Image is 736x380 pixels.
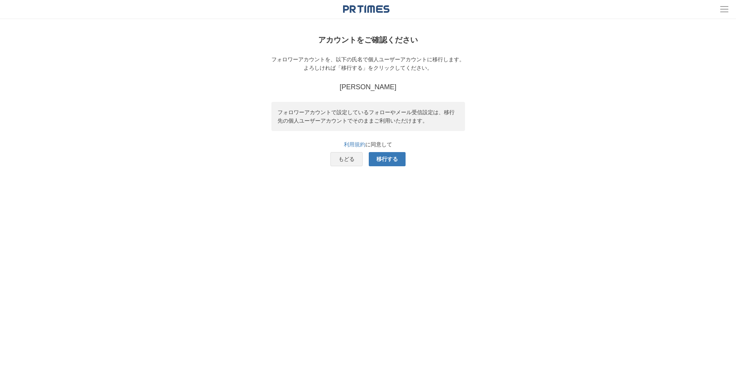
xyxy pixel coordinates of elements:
[271,102,465,131] div: フォロワーアカウントで設定しているフォローやメール受信設定は、移行先の個人ユーザーアカウントでそのままご利用いただけます。
[271,55,465,72] p: フォロワーアカウントを、以下の氏名で個人ユーザーアカウントに移行します。 よろしければ「移行する」をクリックしてください。
[344,141,365,147] a: 利用規約
[330,152,363,166] button: もどる
[343,5,389,13] img: PR TIMES
[271,34,465,46] h2: アカウントをご確認ください
[369,152,406,166] button: 移行する
[271,82,465,93] div: [PERSON_NAME]
[271,140,465,149] div: に同意して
